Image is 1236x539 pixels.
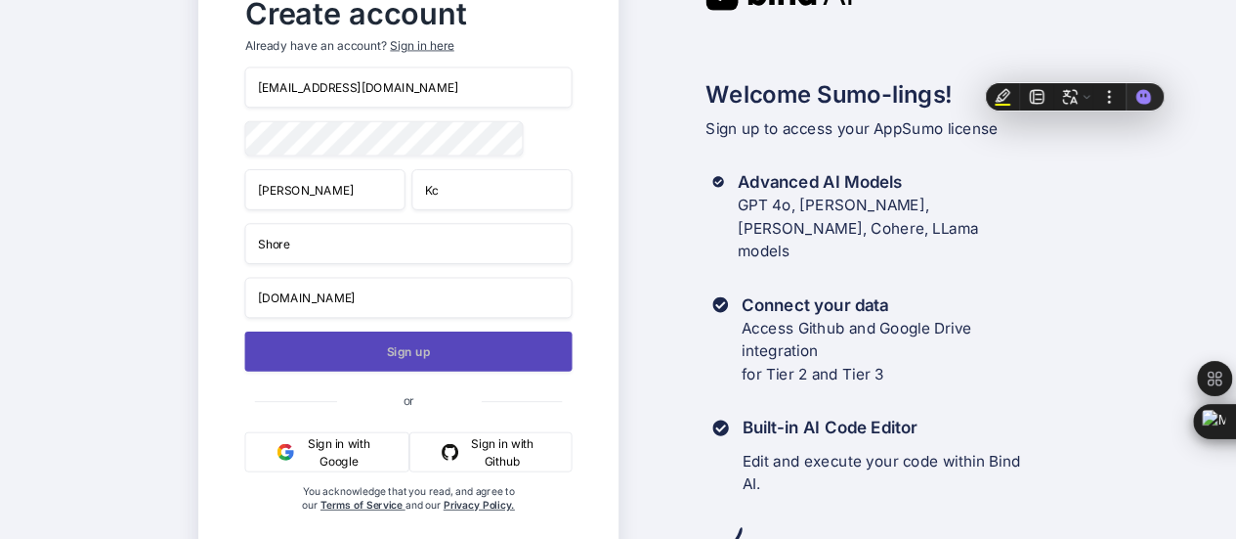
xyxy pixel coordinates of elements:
[244,169,405,210] input: First Name
[244,332,572,372] button: Sign up
[244,37,572,54] p: Already have an account?
[705,77,1039,112] h2: Welcome Sumo-lings!
[244,277,572,318] input: Company website
[742,450,1039,497] p: Edit and execute your code within Bind AI.
[705,117,1039,141] p: Sign up to access your AppSumo license
[277,443,293,460] img: google
[741,317,1038,386] p: Access Github and Google Drive integration for Tier 2 and Tier 3
[409,432,572,472] button: Sign in with Github
[737,194,1039,263] p: GPT 4o, [PERSON_NAME], [PERSON_NAME], Cohere, LLama models
[390,37,453,54] div: Sign in here
[411,169,572,210] input: Last Name
[244,432,409,472] button: Sign in with Google
[443,499,514,512] a: Privacy Policy.
[244,67,572,109] input: Email
[244,1,572,27] h2: Create account
[737,170,1039,194] h3: Advanced AI Models
[741,293,1038,317] h3: Connect your data
[320,499,405,512] a: Terms of Service
[742,417,1039,440] h3: Built-in AI Code Editor
[336,380,480,421] span: or
[442,443,458,460] img: github
[244,223,572,264] input: Your company name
